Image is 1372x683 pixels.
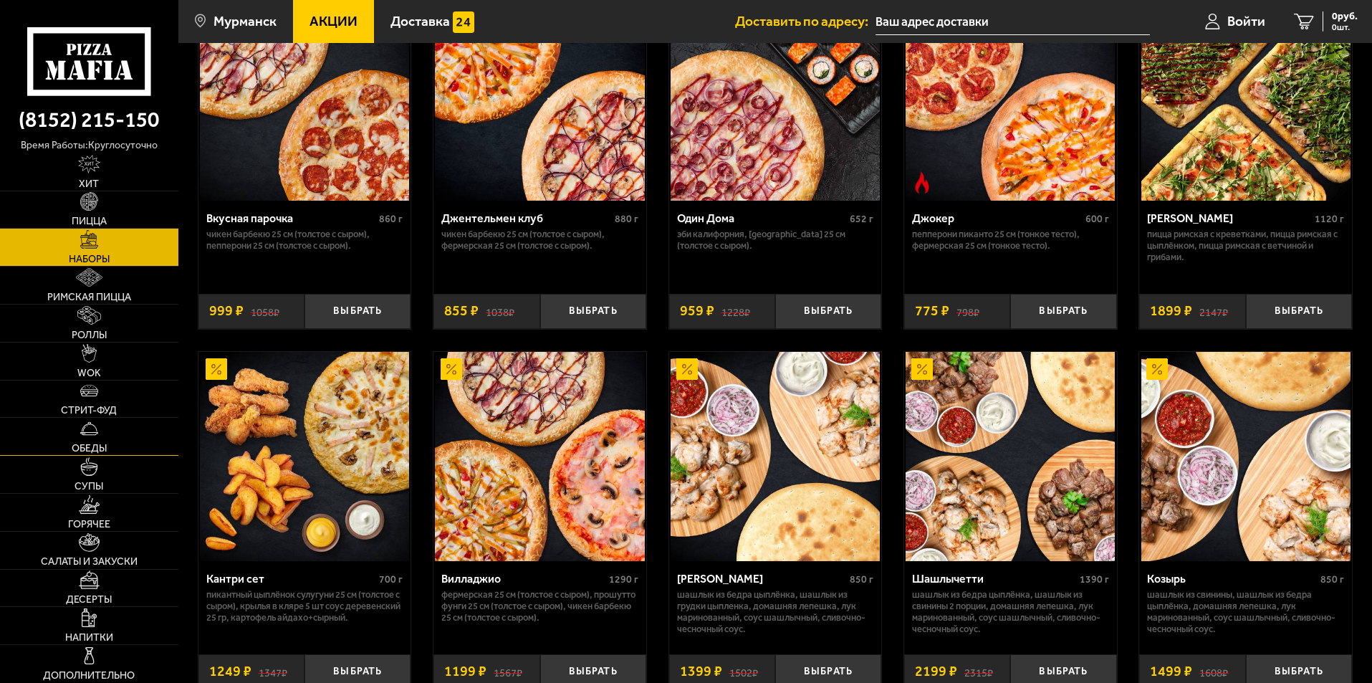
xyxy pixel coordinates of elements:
[912,229,1109,252] p: Пепперони Пиканто 25 см (тонкое тесто), Фермерская 25 см (тонкое тесто).
[441,211,611,225] div: Джентельмен клуб
[1315,213,1344,225] span: 1120 г
[206,589,403,624] p: Пикантный цыплёнок сулугуни 25 см (толстое с сыром), крылья в кляре 5 шт соус деревенский 25 гр, ...
[444,664,486,679] span: 1199 ₽
[615,213,638,225] span: 880 г
[677,589,874,635] p: шашлык из бедра цыплёнка, шашлык из грудки цыпленка, домашняя лепешка, лук маринованный, соус шаш...
[1146,358,1168,380] img: Акционный
[876,9,1150,35] input: Ваш адрес доставки
[1199,664,1228,679] s: 1608 ₽
[1147,229,1344,263] p: Пицца Римская с креветками, Пицца Римская с цыплёнком, Пицца Римская с ветчиной и грибами.
[68,520,110,530] span: Горячее
[41,557,138,567] span: Салаты и закуски
[1080,573,1109,586] span: 1390 г
[75,482,103,492] span: Супы
[259,664,287,679] s: 1347 ₽
[904,352,1117,561] a: АкционныйШашлычетти
[729,664,758,679] s: 1502 ₽
[206,211,376,225] div: Вкусная парочка
[441,572,605,586] div: Вилладжио
[43,671,135,681] span: Дополнительно
[680,304,714,318] span: 959 ₽
[209,664,251,679] span: 1249 ₽
[912,572,1076,586] div: Шашлычетти
[1147,572,1317,586] div: Козырь
[72,444,107,454] span: Обеды
[435,352,644,561] img: Вилладжио
[61,406,117,416] span: Стрит-фуд
[444,304,479,318] span: 855 ₽
[1010,294,1116,329] button: Выбрать
[1246,294,1352,329] button: Выбрать
[956,304,979,318] s: 798 ₽
[79,179,99,189] span: Хит
[304,294,411,329] button: Выбрать
[1227,14,1265,28] span: Войти
[66,595,112,605] span: Десерты
[77,368,101,378] span: WOK
[433,352,646,561] a: АкционныйВилладжио
[214,14,277,28] span: Мурманск
[200,352,409,561] img: Кантри сет
[69,254,110,264] span: Наборы
[390,14,450,28] span: Доставка
[1139,352,1352,561] a: АкционныйКозырь
[251,304,279,318] s: 1058 ₽
[669,352,882,561] a: АкционныйДон Цыпа
[609,573,638,586] span: 1290 г
[1332,11,1358,22] span: 0 руб.
[677,572,847,586] div: [PERSON_NAME]
[441,229,638,252] p: Чикен Барбекю 25 см (толстое с сыром), Фермерская 25 см (толстое с сыром).
[915,304,949,318] span: 775 ₽
[72,216,107,226] span: Пицца
[379,213,403,225] span: 860 г
[912,589,1109,635] p: шашлык из бедра цыплёнка, шашлык из свинины 2 порции, домашняя лепешка, лук маринованный, соус ша...
[964,664,993,679] s: 2315 ₽
[47,292,131,302] span: Римская пицца
[310,14,358,28] span: Акции
[1150,664,1192,679] span: 1499 ₽
[486,304,514,318] s: 1038 ₽
[72,330,107,340] span: Роллы
[1085,213,1109,225] span: 600 г
[1147,589,1344,635] p: шашлык из свинины, шашлык из бедра цыплёнка, домашняя лепешка, лук маринованный, соус шашлычный, ...
[911,172,933,194] img: Острое блюдо
[206,229,403,252] p: Чикен Барбекю 25 см (толстое с сыром), Пепперони 25 см (толстое с сыром).
[206,572,376,586] div: Кантри сет
[775,294,881,329] button: Выбрать
[441,589,638,624] p: Фермерская 25 см (толстое с сыром), Прошутто Фунги 25 см (толстое с сыром), Чикен Барбекю 25 см (...
[906,352,1115,561] img: Шашлычетти
[915,664,957,679] span: 2199 ₽
[912,211,1082,225] div: Джокер
[680,664,722,679] span: 1399 ₽
[1320,573,1344,586] span: 850 г
[1141,352,1351,561] img: Козырь
[441,358,462,380] img: Акционный
[540,294,646,329] button: Выбрать
[209,304,244,318] span: 999 ₽
[206,358,227,380] img: Акционный
[1147,211,1311,225] div: [PERSON_NAME]
[911,358,933,380] img: Акционный
[453,11,474,33] img: 15daf4d41897b9f0e9f617042186c801.svg
[721,304,750,318] s: 1228 ₽
[198,352,411,561] a: АкционныйКантри сет
[494,664,522,679] s: 1567 ₽
[676,358,698,380] img: Акционный
[379,573,403,586] span: 700 г
[677,229,874,252] p: Эби Калифорния, [GEOGRAPHIC_DATA] 25 см (толстое с сыром).
[850,213,873,225] span: 652 г
[677,211,847,225] div: Один Дома
[1150,304,1192,318] span: 1899 ₽
[1199,304,1228,318] s: 2147 ₽
[850,573,873,586] span: 850 г
[735,14,876,28] span: Доставить по адресу:
[671,352,880,561] img: Дон Цыпа
[1332,23,1358,32] span: 0 шт.
[65,633,113,643] span: Напитки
